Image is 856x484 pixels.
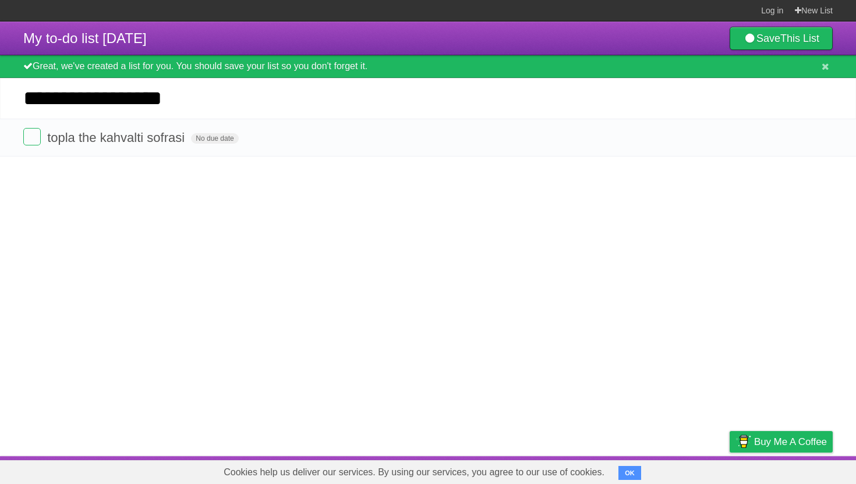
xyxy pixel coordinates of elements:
[730,431,833,453] a: Buy me a coffee
[759,459,833,481] a: Suggest a feature
[714,459,745,481] a: Privacy
[613,459,660,481] a: Developers
[191,133,238,144] span: No due date
[575,459,599,481] a: About
[47,130,188,145] span: topla the kahvalti sofrasi
[780,33,819,44] b: This List
[23,128,41,145] label: Done
[735,432,751,451] img: Buy me a coffee
[618,466,641,480] button: OK
[212,461,616,484] span: Cookies help us deliver our services. By using our services, you agree to our use of cookies.
[23,30,147,46] span: My to-do list [DATE]
[754,432,827,452] span: Buy me a coffee
[675,459,701,481] a: Terms
[730,27,833,50] a: SaveThis List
